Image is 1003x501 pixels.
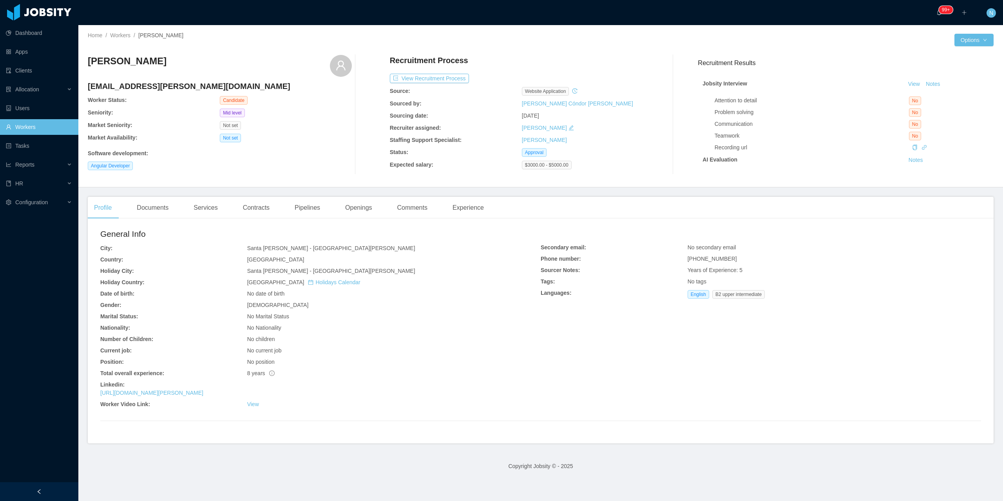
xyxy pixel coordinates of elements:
[138,32,183,38] span: [PERSON_NAME]
[390,125,441,131] b: Recruiter assigned:
[100,256,123,263] b: Country:
[939,6,953,14] sup: 1693
[308,280,313,285] i: icon: calendar
[100,325,130,331] b: Nationality:
[100,290,134,297] b: Date of birth:
[446,197,490,219] div: Experience
[688,267,742,273] span: Years of Experience: 5
[390,100,422,107] b: Sourced by:
[100,228,541,240] h2: General Info
[541,244,586,250] b: Secondary email:
[715,143,909,152] div: Recording url
[88,134,138,141] b: Market Availability:
[6,63,72,78] a: icon: auditClients
[390,88,410,94] b: Source:
[909,96,921,105] span: No
[308,279,360,285] a: icon: calendarHolidays Calendar
[541,267,580,273] b: Sourcer Notes:
[572,88,578,94] i: icon: history
[335,60,346,71] i: icon: user
[541,290,572,296] b: Languages:
[390,162,433,168] b: Expected salary:
[247,302,309,308] span: [DEMOGRAPHIC_DATA]
[909,120,921,129] span: No
[100,279,145,285] b: Holiday Country:
[134,32,135,38] span: /
[912,143,918,152] div: Copy
[220,134,241,142] span: Not set
[100,302,121,308] b: Gender:
[568,125,574,131] i: icon: edit
[100,245,112,251] b: City:
[78,453,1003,480] footer: Copyright Jobsity © - 2025
[247,256,304,263] span: [GEOGRAPHIC_DATA]
[715,108,909,116] div: Problem solving
[6,162,11,167] i: icon: line-chart
[698,58,994,68] h3: Recruitment Results
[15,162,34,168] span: Reports
[130,197,175,219] div: Documents
[100,359,124,365] b: Position:
[100,347,132,354] b: Current job:
[220,96,248,105] span: Candidate
[237,197,276,219] div: Contracts
[909,108,921,117] span: No
[922,145,927,150] i: icon: link
[905,156,926,165] button: Notes
[100,370,164,376] b: Total overall experience:
[247,347,282,354] span: No current job
[954,34,994,46] button: Optionsicon: down
[6,119,72,135] a: icon: userWorkers
[390,75,469,82] a: icon: exportView Recruitment Process
[105,32,107,38] span: /
[6,181,11,186] i: icon: book
[220,121,241,130] span: Not set
[6,138,72,154] a: icon: profileTasks
[247,359,275,365] span: No position
[247,290,285,297] span: No date of birth
[905,81,923,87] a: View
[6,87,11,92] i: icon: solution
[715,96,909,105] div: Attention to detail
[15,199,48,205] span: Configuration
[88,81,352,92] h4: [EMAIL_ADDRESS][PERSON_NAME][DOMAIN_NAME]
[247,401,259,407] a: View
[247,268,415,274] span: Santa [PERSON_NAME] - [GEOGRAPHIC_DATA][PERSON_NAME]
[522,148,547,157] span: Approval
[6,200,11,205] i: icon: setting
[390,74,469,83] button: icon: exportView Recruitment Process
[702,156,737,163] strong: AI Evaluation
[702,80,747,87] strong: Jobsity Interview
[541,278,555,285] b: Tags:
[88,32,102,38] a: Home
[339,197,378,219] div: Openings
[936,10,942,15] i: icon: bell
[6,25,72,41] a: icon: pie-chartDashboard
[247,279,360,285] span: [GEOGRAPHIC_DATA]
[912,145,918,150] i: icon: copy
[909,132,921,140] span: No
[390,55,468,66] h4: Recruitment Process
[88,197,118,219] div: Profile
[100,401,150,407] b: Worker Video Link:
[15,180,23,187] span: HR
[100,390,203,396] a: [URL][DOMAIN_NAME][PERSON_NAME]
[712,290,765,299] span: B2 upper intermediate
[688,278,981,286] div: No tags
[288,197,326,219] div: Pipelines
[100,381,125,388] b: Linkedin:
[961,10,967,15] i: icon: plus
[922,144,927,151] a: icon: link
[688,244,736,250] span: No secondary email
[247,245,415,251] span: Santa [PERSON_NAME] - [GEOGRAPHIC_DATA][PERSON_NAME]
[269,370,275,376] span: info-circle
[100,268,134,274] b: Holiday City:
[88,150,148,156] b: Software development :
[88,55,167,67] h3: [PERSON_NAME]
[522,113,539,119] span: [DATE]
[390,113,428,119] b: Sourcing date:
[100,336,153,342] b: Number of Children:
[390,149,408,155] b: Status:
[715,120,909,128] div: Communication
[88,162,133,170] span: Angular Developer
